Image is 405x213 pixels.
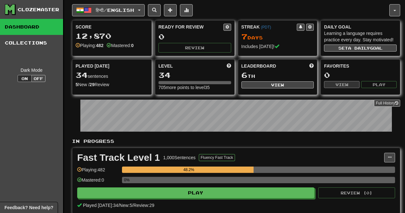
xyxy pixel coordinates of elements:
[107,42,134,49] div: Mastered:
[77,167,119,177] div: Playing: 482
[77,187,314,198] button: Play
[83,203,118,208] span: Played [DATE]: 34
[324,24,397,30] div: Daily Goal
[158,33,231,41] div: 0
[76,24,148,30] div: Score
[199,154,235,161] button: Fluency Fast Track
[18,75,32,82] button: On
[96,7,134,13] span: हिन्दी / English
[5,67,58,73] div: Dark Mode
[241,33,314,41] div: Day s
[324,63,397,69] div: Favorites
[76,70,88,79] span: 34
[164,4,177,16] button: Add sentence to collection
[158,24,223,30] div: Ready for Review
[361,81,397,88] button: Play
[158,71,231,79] div: 34
[241,43,314,50] div: Includes [DATE]!
[132,203,134,208] span: /
[324,45,397,52] button: Seta dailygoal
[261,25,271,29] a: (PDT)
[31,75,45,82] button: Off
[72,4,145,16] button: हिन्दी/English
[241,71,314,79] div: th
[180,4,193,16] button: More stats
[241,32,247,41] span: 7
[76,63,109,69] span: Played [DATE]
[119,203,132,208] span: New: 5
[76,32,148,40] div: 12,870
[309,63,314,69] span: This week in points, UTC
[348,46,370,50] span: a daily
[76,82,78,87] strong: 5
[76,42,103,49] div: Playing:
[134,203,154,208] span: Review: 29
[77,177,119,187] div: Mastered: 0
[131,43,134,48] strong: 0
[241,70,247,79] span: 6
[374,100,400,107] a: Full History
[124,167,254,173] div: 48.2%
[148,4,161,16] button: Search sentences
[163,154,196,161] div: 1,000 Sentences
[76,71,148,79] div: sentences
[324,81,360,88] button: View
[158,84,231,91] div: 705 more points to level 35
[241,24,297,30] div: Streak
[18,6,59,13] div: Clozemaster
[4,204,53,211] span: Open feedback widget
[96,43,103,48] strong: 482
[90,82,95,87] strong: 29
[324,30,397,43] div: Learning a language requires practice every day. Stay motivated!
[241,63,276,69] span: Leaderboard
[72,138,400,144] p: In Progress
[77,153,160,162] div: Fast Track Level 1
[158,63,173,69] span: Level
[158,43,231,53] button: Review
[118,203,119,208] span: /
[324,71,397,79] div: 0
[241,81,314,88] button: View
[318,187,395,198] button: Review (0)
[76,81,148,88] div: New / Review
[227,63,231,69] span: Score more points to level up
